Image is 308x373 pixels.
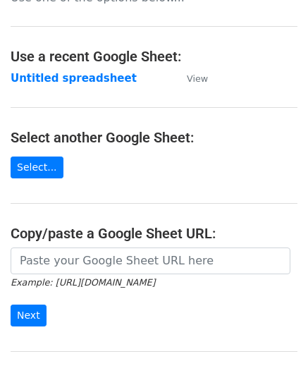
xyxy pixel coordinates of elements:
[11,277,155,288] small: Example: [URL][DOMAIN_NAME]
[11,129,297,146] h4: Select another Google Sheet:
[11,72,137,85] a: Untitled spreadsheet
[11,157,63,178] a: Select...
[11,48,297,65] h4: Use a recent Google Sheet:
[11,225,297,242] h4: Copy/paste a Google Sheet URL:
[173,72,208,85] a: View
[238,305,308,373] iframe: Chat Widget
[11,247,290,274] input: Paste your Google Sheet URL here
[11,305,47,326] input: Next
[187,73,208,84] small: View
